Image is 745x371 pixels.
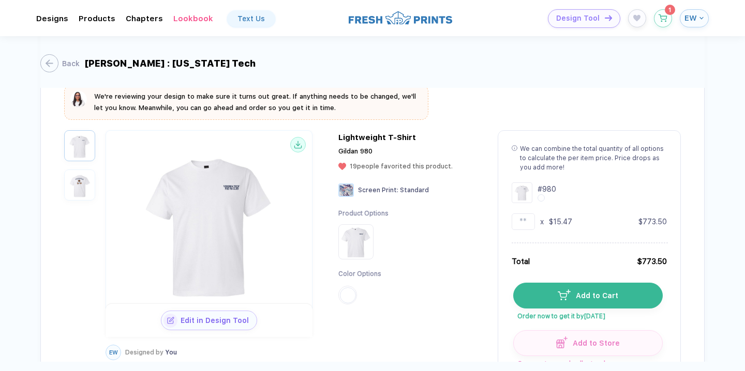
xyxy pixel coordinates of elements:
span: Designed by [125,349,163,356]
div: Total [512,256,530,267]
img: Screen Print [338,183,354,197]
button: EW [106,345,121,360]
div: Lookbook [173,14,213,23]
img: logo [349,10,452,26]
img: icon [556,336,568,348]
div: Product Options [338,209,389,218]
div: [PERSON_NAME] : [US_STATE] Tech [85,58,256,69]
img: ed4aef10-f8a6-4f3a-8616-ef289e00e8cc_nt_back_1746156675067.jpg [67,172,93,198]
div: $15.47 [549,217,572,227]
span: Order now to get it by [DATE] [513,308,662,320]
span: EW [684,13,697,23]
span: Standard [400,187,429,194]
button: We're reviewing your design to make sure it turns out great. If anything needs to be changed, we'... [70,91,422,114]
span: 19 people favorited this product. [350,163,453,170]
img: Product Option [340,226,371,257]
span: Screen Print : [358,187,398,194]
img: ed4aef10-f8a6-4f3a-8616-ef289e00e8cc_nt_front_1746156675065.jpg [67,133,93,159]
div: LookbookToggle dropdown menu chapters [173,14,213,23]
div: x [540,217,544,227]
button: iconEdit in Design Tool [161,311,257,330]
div: DesignsToggle dropdown menu [36,14,68,23]
div: You [125,349,177,356]
span: 1 [668,7,671,13]
div: ChaptersToggle dropdown menu chapters [126,14,163,23]
span: We're reviewing your design to make sure it turns out great. If anything needs to be changed, we'... [94,92,416,112]
button: EW [680,9,709,27]
div: ProductsToggle dropdown menu [79,14,115,23]
img: ed4aef10-f8a6-4f3a-8616-ef289e00e8cc_nt_front_1746156675065.jpg [109,140,309,302]
div: Color Options [338,270,389,279]
span: Gildan 980 [338,147,373,155]
button: iconAdd to Store [513,330,663,356]
a: Text Us [227,10,275,27]
img: icon [163,314,177,328]
div: We can combine the total quantity of all options to calculate the per item price. Price drops as ... [520,144,667,172]
span: Design Tool [556,14,600,23]
span: EW [109,349,118,356]
div: Lightweight T-Shirt [338,133,416,142]
sup: 1 [665,5,675,15]
img: Design Group Summary Cell [512,182,532,203]
div: $773.50 [638,217,667,227]
img: sophie [70,91,87,107]
span: Open a store and collect orders. [513,356,662,367]
button: Design Toolicon [548,9,620,28]
img: icon [605,15,612,21]
div: Back [62,59,80,68]
img: icon [558,289,571,300]
button: Back [40,54,80,72]
span: Add to Store [568,339,620,347]
button: iconAdd to Cart [513,283,663,308]
span: Edit in Design Tool [177,316,257,324]
div: Text Us [237,14,265,23]
div: # 980 [538,184,556,194]
span: Add to Cart [571,291,618,300]
div: $773.50 [637,256,667,267]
